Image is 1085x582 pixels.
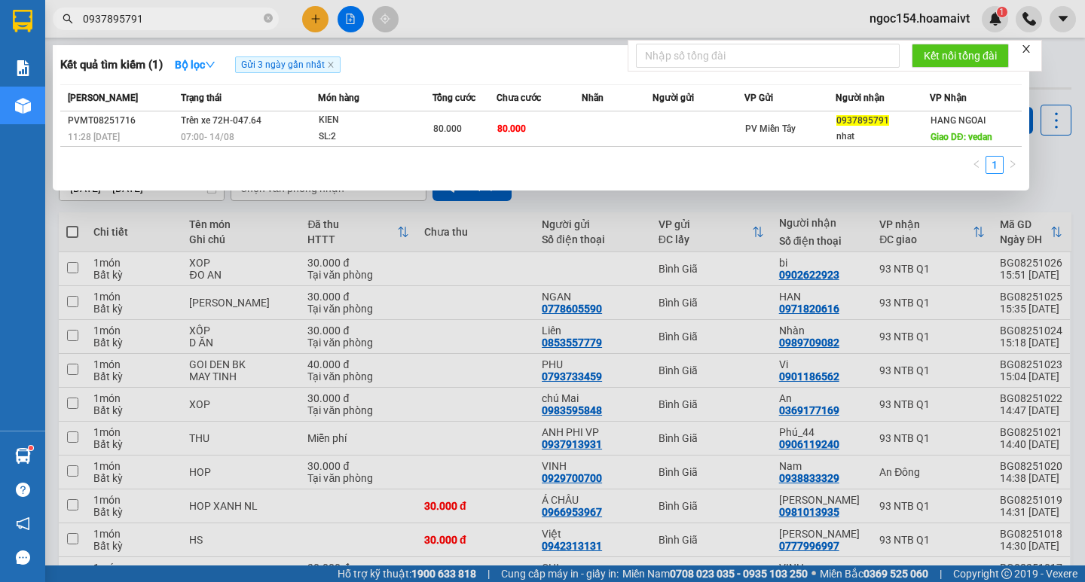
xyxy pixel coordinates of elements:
span: Người gửi [653,93,694,103]
li: Previous Page [967,156,986,174]
span: message [16,550,30,565]
div: PVMT08251716 [68,113,176,129]
li: 1 [986,156,1004,174]
span: Trên xe 72H-047.64 [181,115,261,126]
div: SL: 2 [319,129,432,145]
div: nhat [836,129,929,145]
span: Chưa cước [497,93,541,103]
h3: Kết quả tìm kiếm ( 1 ) [60,57,163,73]
img: warehouse-icon [15,448,31,464]
span: close [1021,44,1032,54]
span: 0937895791 [836,115,889,126]
button: right [1004,156,1022,174]
button: Kết nối tổng đài [912,44,1009,68]
span: 07:00 - 14/08 [181,132,234,142]
input: Tìm tên, số ĐT hoặc mã đơn [83,11,261,27]
strong: Bộ lọc [175,59,215,71]
span: Nhãn [582,93,604,103]
button: Bộ lọcdown [163,53,228,77]
span: close-circle [264,14,273,23]
span: search [63,14,73,24]
span: PV Miền Tây [745,123,796,134]
img: warehouse-icon [15,98,31,114]
button: left [967,156,986,174]
span: VP Gửi [744,93,773,103]
span: 80.000 [433,123,462,134]
span: Giao DĐ: vedan [931,132,992,142]
span: left [972,160,981,169]
a: 1 [986,157,1003,173]
span: HANG NGOAI [931,115,986,126]
span: close-circle [264,12,273,26]
span: 11:28 [DATE] [68,132,120,142]
span: question-circle [16,483,30,497]
span: Tổng cước [432,93,475,103]
img: logo-vxr [13,10,32,32]
span: 80.000 [497,123,526,134]
span: Kết nối tổng đài [924,47,997,64]
span: Người nhận [836,93,885,103]
span: close [327,61,335,69]
li: Next Page [1004,156,1022,174]
span: Trạng thái [181,93,222,103]
span: [PERSON_NAME] [68,93,138,103]
img: solution-icon [15,60,31,76]
span: down [205,59,215,70]
span: VP Nhận [930,93,967,103]
span: notification [16,516,30,531]
div: KIEN [319,112,432,129]
input: Nhập số tổng đài [636,44,900,68]
span: Món hàng [318,93,359,103]
span: right [1008,160,1017,169]
span: Gửi 3 ngày gần nhất [235,56,341,73]
sup: 1 [29,446,33,450]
